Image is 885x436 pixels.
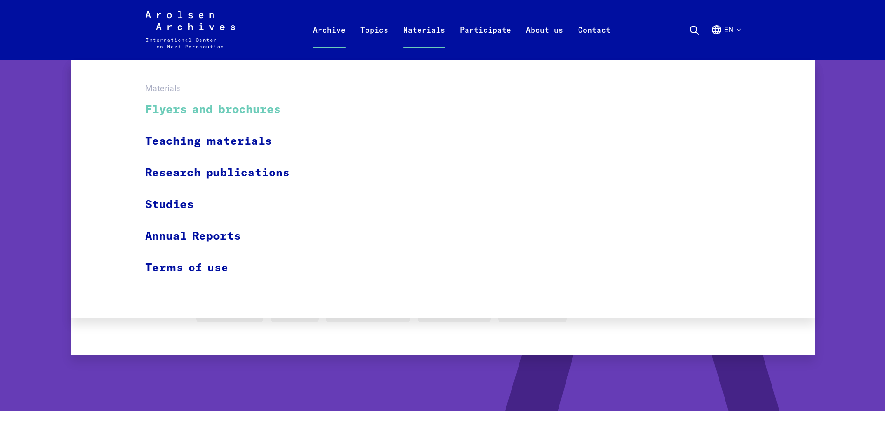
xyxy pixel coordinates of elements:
[396,22,452,60] a: Materials
[145,221,302,252] a: Annual Reports
[353,22,396,60] a: Topics
[145,157,302,189] a: Research publications
[145,189,302,221] a: Studies
[306,11,618,48] nav: Primary
[571,22,618,60] a: Contact
[145,94,302,126] a: Flyers and brochures
[145,126,302,157] a: Teaching materials
[145,94,302,283] ul: Materials
[145,252,302,283] a: Terms of use
[306,22,353,60] a: Archive
[452,22,519,60] a: Participate
[711,24,740,58] button: English, language selection
[519,22,571,60] a: About us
